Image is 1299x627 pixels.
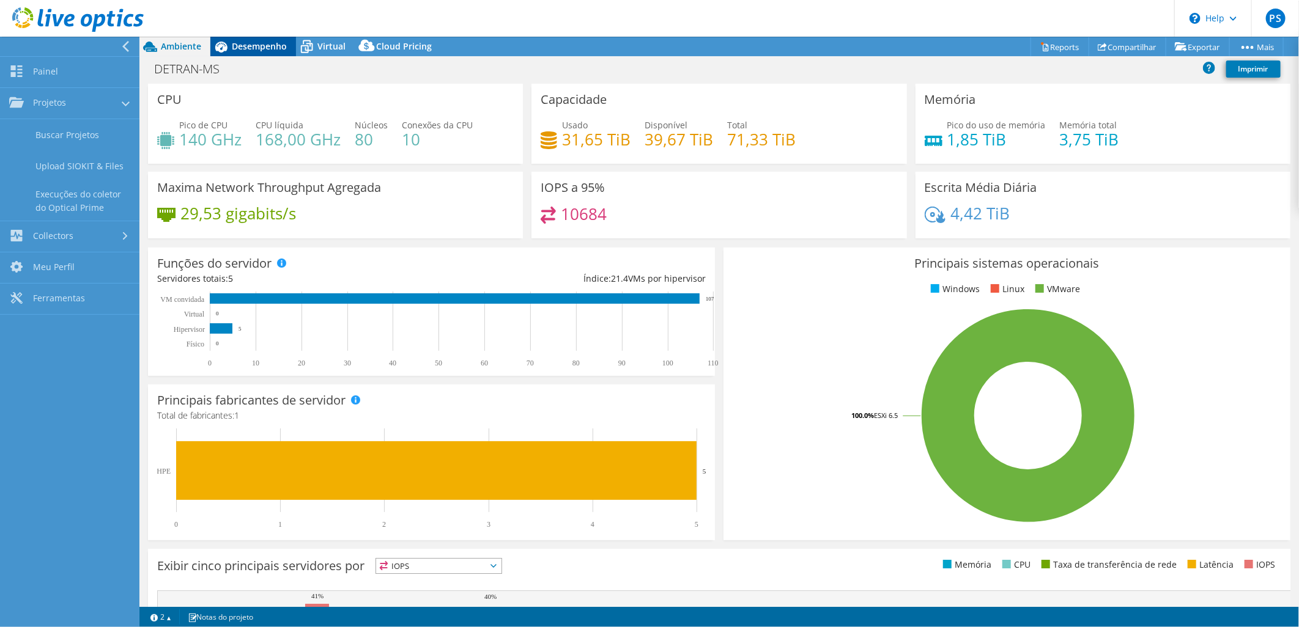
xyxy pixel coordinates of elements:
h3: IOPS a 95% [541,181,605,194]
text: VM convidada [160,295,204,304]
h1: DETRAN-MS [149,62,239,76]
span: Núcleos [355,119,388,131]
text: 0 [208,359,212,367]
span: Virtual [317,40,346,52]
text: 110 [708,359,719,367]
text: 4 [591,520,594,529]
span: PS [1266,9,1286,28]
li: CPU [999,558,1031,571]
li: Memória [940,558,991,571]
text: 3 [487,520,490,529]
span: Cloud Pricing [376,40,432,52]
span: Conexões da CPU [402,119,473,131]
h4: 29,53 gigabits/s [180,207,296,220]
a: Imprimir [1226,61,1281,78]
div: Índice: VMs por hipervisor [431,272,705,285]
span: CPU líquida [256,119,303,131]
tspan: 100.0% [851,411,874,420]
tspan: ESXi 6.5 [874,411,898,420]
h4: 1,85 TiB [947,133,1046,146]
text: 100 [662,359,673,367]
text: 20 [298,359,305,367]
li: VMware [1032,282,1080,296]
span: 1 [234,409,239,421]
h3: Capacidade [541,93,607,106]
span: 5 [228,273,233,284]
svg: \n [1190,13,1201,24]
text: 80 [572,359,580,367]
h4: 71,33 TiB [727,133,796,146]
text: Virtual [184,310,205,318]
text: 107 [706,296,714,302]
text: HPE [157,467,171,475]
h4: 140 GHz [179,133,242,146]
h4: 39,67 TiB [645,133,713,146]
li: IOPS [1242,558,1275,571]
h3: Principais sistemas operacionais [733,257,1281,270]
span: Pico do uso de memória [947,119,1046,131]
span: Memória total [1060,119,1117,131]
h4: 31,65 TiB [562,133,631,146]
h3: Maxima Network Throughput Agregada [157,181,381,194]
a: 2 [142,609,180,625]
tspan: Físico [187,340,204,348]
h3: Funções do servidor [157,257,272,270]
h4: 10684 [561,207,607,221]
span: Disponível [645,119,687,131]
text: 30 [344,359,351,367]
span: IOPS [376,559,501,573]
h4: 168,00 GHz [256,133,341,146]
h3: Memória [925,93,976,106]
text: 0 [216,340,219,346]
text: 5 [695,520,698,529]
a: Compartilhar [1089,37,1166,56]
li: Taxa de transferência de rede [1038,558,1177,571]
span: Pico de CPU [179,119,228,131]
li: Latência [1185,558,1234,571]
h4: 10 [402,133,473,146]
h4: 3,75 TiB [1060,133,1119,146]
h4: 4,42 TiB [950,207,1010,220]
text: 0 [174,520,178,529]
li: Windows [928,282,980,296]
text: 5 [239,326,242,332]
span: 21.4 [611,273,628,284]
span: Ambiente [161,40,201,52]
h3: Escrita Média Diária [925,181,1037,194]
span: Total [727,119,747,131]
a: Reports [1031,37,1089,56]
a: Exportar [1166,37,1230,56]
text: 10 [252,359,259,367]
text: 40 [389,359,396,367]
h3: Principais fabricantes de servidor [157,394,346,407]
li: Linux [988,282,1024,296]
text: 90 [618,359,626,367]
text: 60 [481,359,488,367]
span: Usado [562,119,588,131]
a: Notas do projeto [179,609,262,625]
h4: 80 [355,133,388,146]
text: 2 [382,520,386,529]
text: 5 [703,468,706,475]
text: 40% [484,593,497,600]
div: Servidores totais: [157,272,431,285]
h3: CPU [157,93,182,106]
a: Mais [1229,37,1284,56]
text: 1 [278,520,282,529]
text: 0 [216,310,219,317]
text: 70 [527,359,534,367]
text: 50 [435,359,442,367]
span: Desempenho [232,40,287,52]
h4: Total de fabricantes: [157,409,706,422]
text: Hipervisor [174,325,205,334]
text: 41% [311,592,324,599]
